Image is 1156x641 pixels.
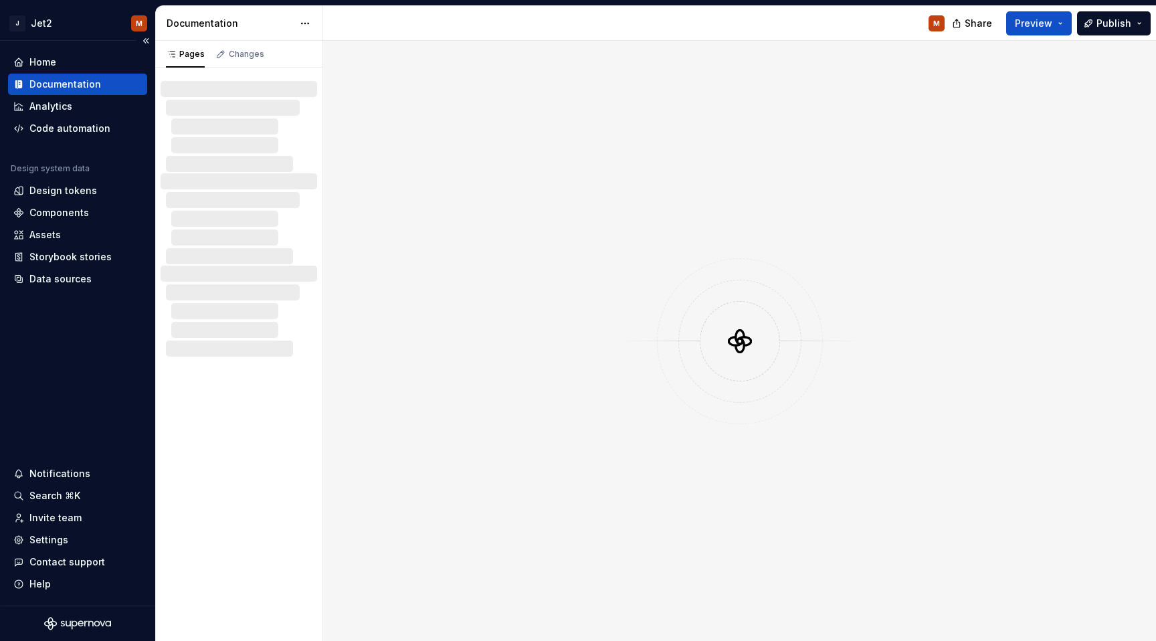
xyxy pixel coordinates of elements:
div: J [9,15,25,31]
button: Preview [1006,11,1072,35]
div: Storybook stories [29,250,112,264]
div: Jet2 [31,17,52,30]
div: M [933,18,940,29]
div: Design system data [11,163,90,174]
div: Assets [29,228,61,242]
div: Invite team [29,511,82,525]
svg: Supernova Logo [44,617,111,630]
div: Documentation [167,17,293,30]
button: Contact support [8,551,147,573]
a: Settings [8,529,147,551]
div: Design tokens [29,184,97,197]
button: Help [8,573,147,595]
div: Analytics [29,100,72,113]
span: Preview [1015,17,1052,30]
a: Home [8,52,147,73]
a: Documentation [8,74,147,95]
div: Settings [29,533,68,547]
a: Storybook stories [8,246,147,268]
div: Documentation [29,78,101,91]
div: Help [29,577,51,591]
a: Design tokens [8,180,147,201]
div: Changes [229,49,264,60]
div: Code automation [29,122,110,135]
button: Search ⌘K [8,485,147,507]
span: Publish [1096,17,1131,30]
div: Notifications [29,467,90,480]
div: Home [29,56,56,69]
button: JJet2M [3,9,153,37]
div: Pages [166,49,205,60]
div: Search ⌘K [29,489,80,502]
button: Collapse sidebar [136,31,155,50]
a: Code automation [8,118,147,139]
span: Share [965,17,992,30]
div: M [136,18,142,29]
button: Publish [1077,11,1151,35]
a: Data sources [8,268,147,290]
div: Components [29,206,89,219]
button: Notifications [8,463,147,484]
div: Contact support [29,555,105,569]
a: Assets [8,224,147,246]
a: Analytics [8,96,147,117]
button: Share [945,11,1001,35]
div: Data sources [29,272,92,286]
a: Components [8,202,147,223]
a: Invite team [8,507,147,529]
